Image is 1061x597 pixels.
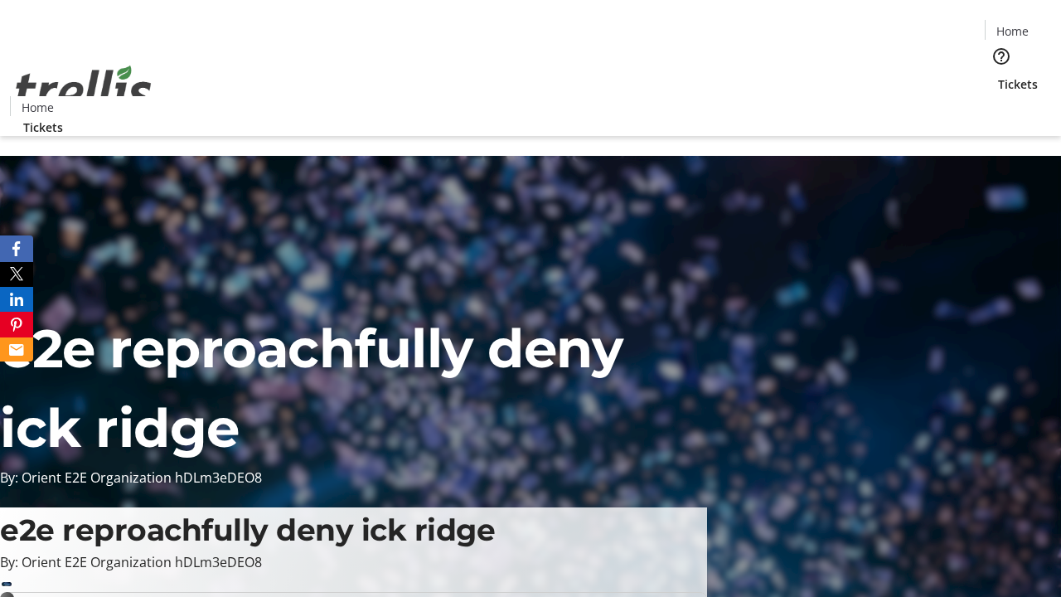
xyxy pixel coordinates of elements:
[985,75,1051,93] a: Tickets
[22,99,54,116] span: Home
[10,47,157,130] img: Orient E2E Organization hDLm3eDEO8's Logo
[996,22,1029,40] span: Home
[985,93,1018,126] button: Cart
[985,40,1018,73] button: Help
[986,22,1039,40] a: Home
[10,119,76,136] a: Tickets
[23,119,63,136] span: Tickets
[998,75,1038,93] span: Tickets
[11,99,64,116] a: Home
